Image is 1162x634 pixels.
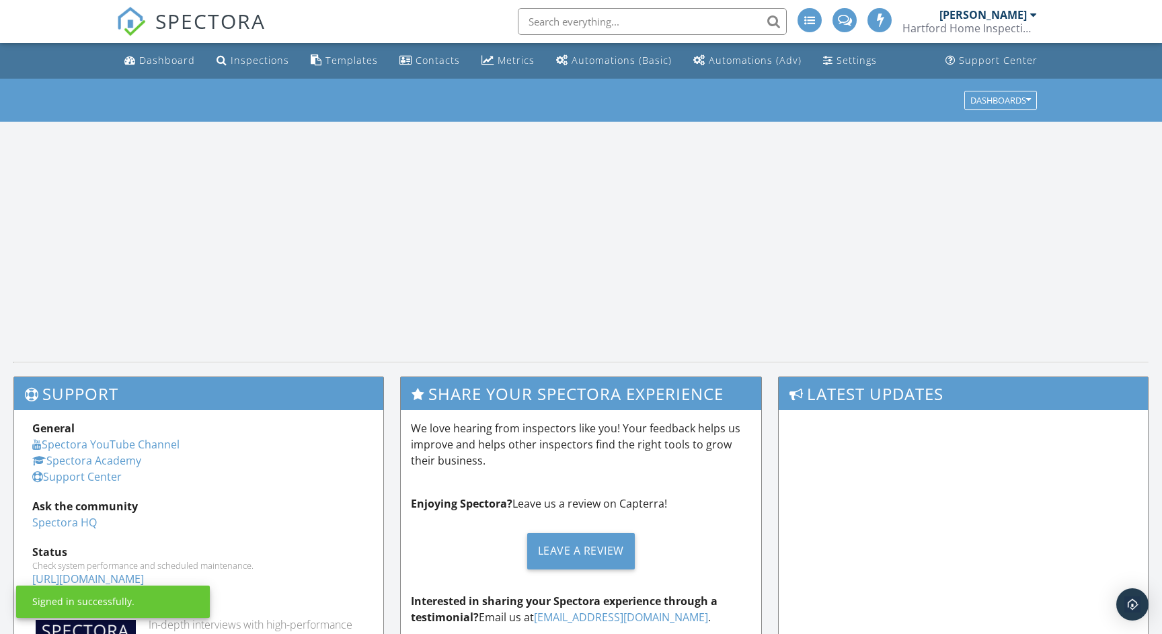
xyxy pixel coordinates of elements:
a: Inspections [211,48,295,73]
div: Inspections [231,54,289,67]
button: Dashboards [964,91,1037,110]
a: Contacts [394,48,465,73]
a: Metrics [476,48,540,73]
a: SPECTORA [116,18,266,46]
a: Support Center [32,469,122,484]
strong: Interested in sharing your Spectora experience through a testimonial? [411,594,718,625]
a: Automations (Basic) [551,48,677,73]
p: Email us at . [411,593,752,625]
div: Signed in successfully. [32,595,134,608]
div: Open Intercom Messenger [1116,588,1149,621]
div: Dashboard [139,54,195,67]
a: Settings [818,48,882,73]
div: Status [32,544,365,560]
a: Spectora YouTube Channel [32,437,180,452]
h3: Support [14,377,383,410]
div: Dashboards [970,95,1031,105]
h3: Latest Updates [779,377,1148,410]
a: [URL][DOMAIN_NAME] [32,571,144,586]
div: Metrics [498,54,535,67]
div: Contacts [416,54,460,67]
img: The Best Home Inspection Software - Spectora [116,7,146,36]
h3: Share Your Spectora Experience [401,377,762,410]
div: Hartford Home Inspections [902,22,1037,35]
a: Templates [305,48,383,73]
div: Leave a Review [527,533,635,569]
div: Automations (Adv) [709,54,802,67]
strong: Enjoying Spectora? [411,496,512,511]
p: Leave us a review on Capterra! [411,496,752,512]
div: Support Center [959,54,1038,67]
a: Support Center [940,48,1043,73]
a: Leave a Review [411,522,752,580]
a: Automations (Advanced) [688,48,807,73]
input: Search everything... [518,8,787,35]
div: Templates [325,54,378,67]
div: [PERSON_NAME] [939,8,1027,22]
span: SPECTORA [155,7,266,35]
a: Spectora HQ [32,515,97,530]
div: Settings [837,54,877,67]
a: Spectora Academy [32,453,141,468]
div: Automations (Basic) [572,54,672,67]
a: Dashboard [119,48,200,73]
strong: General [32,421,75,436]
div: Ask the community [32,498,365,514]
a: [EMAIL_ADDRESS][DOMAIN_NAME] [534,610,708,625]
div: Check system performance and scheduled maintenance. [32,560,365,571]
p: We love hearing from inspectors like you! Your feedback helps us improve and helps other inspecto... [411,420,752,469]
